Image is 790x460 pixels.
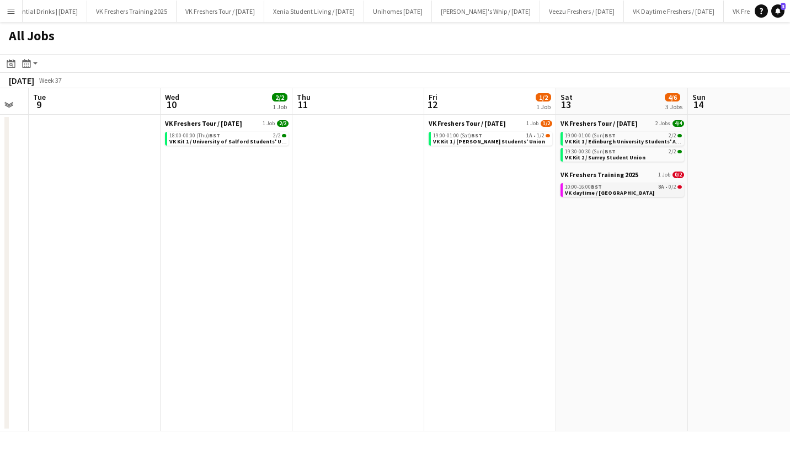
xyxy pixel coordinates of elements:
[282,134,286,137] span: 2/2
[540,1,624,22] button: Veezu Freshers / [DATE]
[429,119,552,148] div: VK Freshers Tour / [DATE]1 Job1/219:00-01:00 (Sat)BST1A•1/2VK Kit 1 / [PERSON_NAME] Students' Union
[263,120,275,127] span: 1 Job
[565,132,682,145] a: 19:00-01:00 (Sun)BST2/2VK Kit 1 / Edinburgh University Students' Association
[565,154,645,161] span: VK Kit 2 / Surrey Student Union
[565,184,682,190] div: •
[165,119,242,127] span: VK Freshers Tour / Sept 25
[565,184,602,190] span: 10:00-16:00
[87,1,177,22] button: VK Freshers Training 2025
[677,150,682,153] span: 2/2
[658,172,670,178] span: 1 Job
[565,148,682,161] a: 19:30-00:30 (Sun)BST2/2VK Kit 2 / Surrey Student Union
[561,92,573,102] span: Sat
[692,92,706,102] span: Sun
[165,119,289,127] a: VK Freshers Tour / [DATE]1 Job2/2
[433,133,482,138] span: 19:00-01:00 (Sat)
[433,132,550,145] a: 19:00-01:00 (Sat)BST1A•1/2VK Kit 1 / [PERSON_NAME] Students' Union
[541,120,552,127] span: 1/2
[36,76,64,84] span: Week 37
[169,138,293,145] span: VK Kit 1 / University of Salford Students' Union
[561,119,684,127] a: VK Freshers Tour / [DATE]2 Jobs4/4
[565,189,654,196] span: VK daytime / Guildford
[591,183,602,190] span: BST
[471,132,482,139] span: BST
[169,133,220,138] span: 18:00-00:00 (Thu)
[559,98,573,111] span: 13
[565,183,682,196] a: 10:00-16:00BST8A•0/2VK daytime / [GEOGRAPHIC_DATA]
[165,92,179,102] span: Wed
[561,119,684,170] div: VK Freshers Tour / [DATE]2 Jobs4/419:00-01:00 (Sun)BST2/2VK Kit 1 / Edinburgh University Students...
[561,119,638,127] span: VK Freshers Tour / Sept 25
[677,134,682,137] span: 2/2
[691,98,706,111] span: 14
[209,132,220,139] span: BST
[672,120,684,127] span: 4/4
[537,133,545,138] span: 1/2
[658,184,664,190] span: 8A
[669,149,676,154] span: 2/2
[655,120,670,127] span: 2 Jobs
[605,132,616,139] span: BST
[295,98,311,111] span: 11
[565,149,616,154] span: 19:30-00:30 (Sun)
[433,138,545,145] span: VK Kit 1 / Nottingham Trent Students' Union
[565,138,704,145] span: VK Kit 1 / Edinburgh University Students' Association
[605,148,616,155] span: BST
[565,133,616,138] span: 19:00-01:00 (Sun)
[429,119,552,127] a: VK Freshers Tour / [DATE]1 Job1/2
[669,184,676,190] span: 0/2
[169,132,286,145] a: 18:00-00:00 (Thu)BST2/2VK Kit 1 / University of Salford Students' Union
[536,93,551,101] span: 1/2
[771,4,784,18] a: 3
[672,172,684,178] span: 0/2
[665,93,680,101] span: 4/6
[31,98,46,111] span: 9
[429,119,506,127] span: VK Freshers Tour / Sept 25
[546,134,550,137] span: 1/2
[669,133,676,138] span: 2/2
[297,92,311,102] span: Thu
[561,170,684,199] div: VK Freshers Training 20251 Job0/210:00-16:00BST8A•0/2VK daytime / [GEOGRAPHIC_DATA]
[677,185,682,189] span: 0/2
[264,1,364,22] button: Xenia Student Living / [DATE]
[429,92,437,102] span: Fri
[272,93,287,101] span: 2/2
[561,170,684,179] a: VK Freshers Training 20251 Job0/2
[277,120,289,127] span: 2/2
[364,1,432,22] button: Unihomes [DATE]
[561,170,638,179] span: VK Freshers Training 2025
[163,98,179,111] span: 10
[165,119,289,148] div: VK Freshers Tour / [DATE]1 Job2/218:00-00:00 (Thu)BST2/2VK Kit 1 / University of Salford Students...
[433,133,550,138] div: •
[427,98,437,111] span: 12
[624,1,724,22] button: VK Daytime Freshers / [DATE]
[177,1,264,22] button: VK Freshers Tour / [DATE]
[9,75,34,86] div: [DATE]
[33,92,46,102] span: Tue
[665,103,682,111] div: 3 Jobs
[432,1,540,22] button: [PERSON_NAME]'s Whip / [DATE]
[273,103,287,111] div: 1 Job
[526,133,532,138] span: 1A
[273,133,281,138] span: 2/2
[536,103,551,111] div: 1 Job
[781,3,786,10] span: 3
[526,120,538,127] span: 1 Job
